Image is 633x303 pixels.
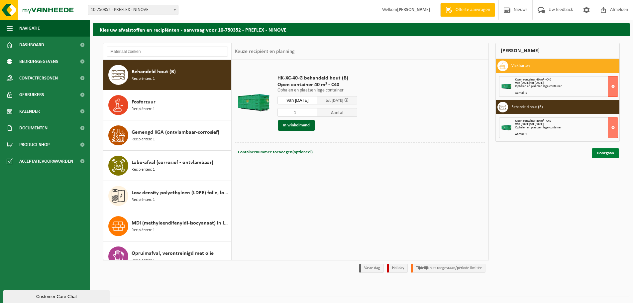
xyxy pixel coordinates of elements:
[515,133,618,136] div: Aantal: 1
[440,3,495,17] a: Offerte aanvragen
[238,150,313,154] span: Containernummer toevoegen(optioneel)
[132,136,155,143] span: Recipiënten: 1
[132,98,156,106] span: Fosforzuur
[317,108,357,117] span: Aantal
[103,241,231,272] button: Opruimafval, verontreinigd met olie Recipiënten: 1
[103,211,231,241] button: MDI (methyleendifenyldi-isocyanaat) in IBC Recipiënten: 1
[132,159,213,167] span: Labo-afval (corrosief - ontvlambaar)
[277,81,357,88] span: Open container 40 m³ - C40
[103,151,231,181] button: Labo-afval (corrosief - ontvlambaar) Recipiënten: 1
[3,288,111,303] iframe: chat widget
[132,197,155,203] span: Recipiënten: 1
[387,264,408,273] li: Holiday
[132,189,229,197] span: Low density polyethyleen (LDPE) folie, los, naturel
[19,37,44,53] span: Dashboard
[277,75,357,81] span: HK-XC-40-G behandeld hout (B)
[515,85,618,88] div: Ophalen en plaatsen lege container
[19,20,40,37] span: Navigatie
[132,167,155,173] span: Recipiënten: 1
[515,81,544,85] strong: Van [DATE] tot [DATE]
[132,249,214,257] span: Opruimafval, verontreinigd met olie
[132,106,155,112] span: Recipiënten: 1
[132,227,155,233] span: Recipiënten: 1
[511,102,543,112] h3: Behandeld hout (B)
[232,43,298,60] div: Keuze recipiënt en planning
[19,103,40,120] span: Kalender
[454,7,492,13] span: Offerte aanvragen
[515,78,551,81] span: Open container 40 m³ - C40
[19,120,48,136] span: Documenten
[515,119,551,123] span: Open container 40 m³ - C40
[93,23,630,36] h2: Kies uw afvalstoffen en recipiënten - aanvraag voor 10-750352 - PREFLEX - NINOVE
[88,5,178,15] span: 10-750352 - PREFLEX - NINOVE
[326,98,343,103] span: tot [DATE]
[132,68,176,76] span: Behandeld hout (B)
[132,257,155,264] span: Recipiënten: 1
[19,53,58,70] span: Bedrijfsgegevens
[103,60,231,90] button: Behandeld hout (B) Recipiënten: 1
[359,264,384,273] li: Vaste dag
[277,88,357,93] p: Ophalen en plaatsen lege container
[411,264,485,273] li: Tijdelijk niet toegestaan/période limitée
[592,148,619,158] a: Doorgaan
[132,128,219,136] span: Gemengd KGA (ontvlambaar-corrosief)
[19,153,73,170] span: Acceptatievoorwaarden
[103,181,231,211] button: Low density polyethyleen (LDPE) folie, los, naturel Recipiënten: 1
[277,96,317,104] input: Selecteer datum
[19,136,50,153] span: Product Shop
[278,120,315,131] button: In winkelmand
[511,61,530,71] h3: Vlak karton
[397,7,430,12] strong: [PERSON_NAME]
[107,47,228,57] input: Materiaal zoeken
[132,219,229,227] span: MDI (methyleendifenyldi-isocyanaat) in IBC
[19,86,44,103] span: Gebruikers
[495,43,620,59] div: [PERSON_NAME]
[103,120,231,151] button: Gemengd KGA (ontvlambaar-corrosief) Recipiënten: 1
[132,76,155,82] span: Recipiënten: 1
[237,148,313,157] button: Containernummer toevoegen(optioneel)
[19,70,58,86] span: Contactpersonen
[515,122,544,126] strong: Van [DATE] tot [DATE]
[515,126,618,129] div: Ophalen en plaatsen lege container
[103,90,231,120] button: Fosforzuur Recipiënten: 1
[515,91,618,95] div: Aantal: 1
